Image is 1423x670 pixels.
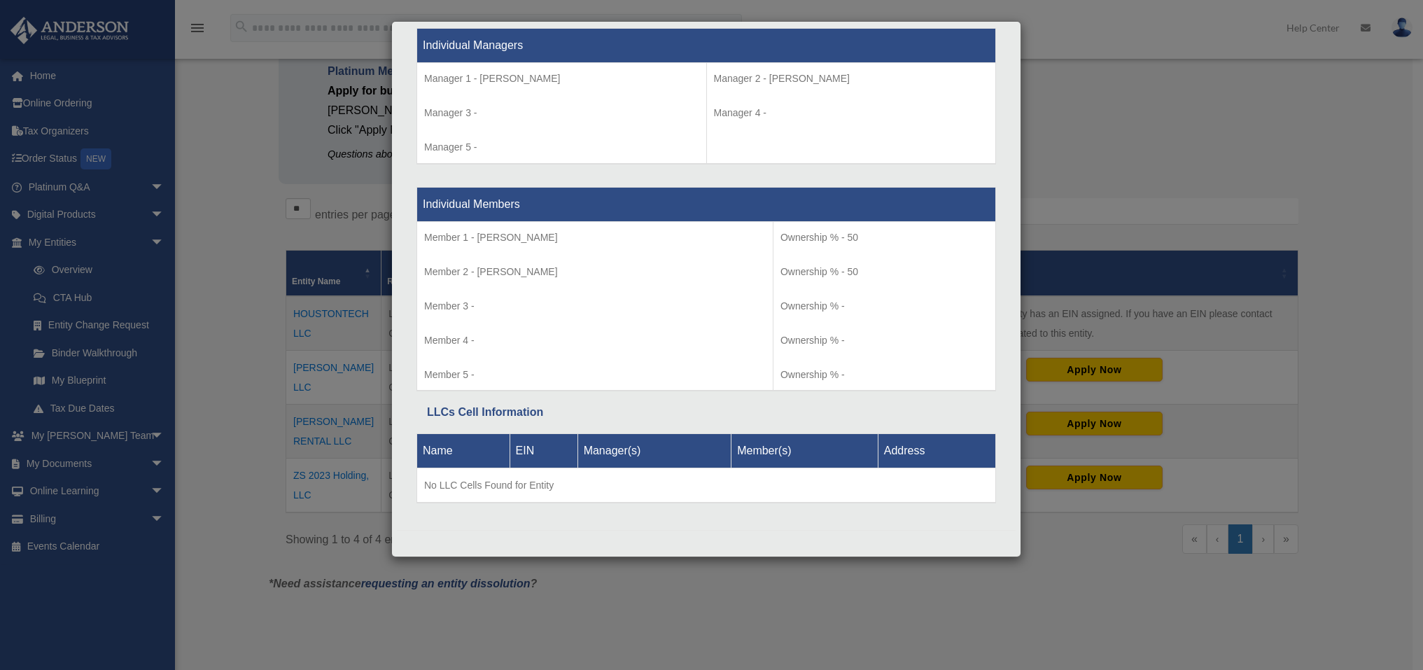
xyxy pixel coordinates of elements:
p: Manager 5 - [424,139,699,156]
p: Manager 1 - [PERSON_NAME] [424,70,699,88]
p: Ownership % - 50 [780,229,988,246]
p: Member 5 - [424,366,766,384]
th: Manager(s) [577,434,731,468]
th: Individual Managers [417,29,996,63]
th: Name [417,434,510,468]
div: LLCs Cell Information [427,403,986,422]
p: Manager 2 - [PERSON_NAME] [714,70,989,88]
p: Manager 3 - [424,104,699,122]
p: Ownership % - 50 [780,263,988,281]
p: Ownership % - [780,298,988,315]
th: Address [878,434,995,468]
p: Member 4 - [424,332,766,349]
p: Member 2 - [PERSON_NAME] [424,263,766,281]
p: Ownership % - [780,332,988,349]
p: Member 1 - [PERSON_NAME] [424,229,766,246]
p: Member 3 - [424,298,766,315]
p: Ownership % - [780,366,988,384]
th: EIN [510,434,577,468]
th: Member(s) [731,434,878,468]
p: Manager 4 - [714,104,989,122]
td: No LLC Cells Found for Entity [417,468,996,503]
th: Individual Members [417,187,996,221]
